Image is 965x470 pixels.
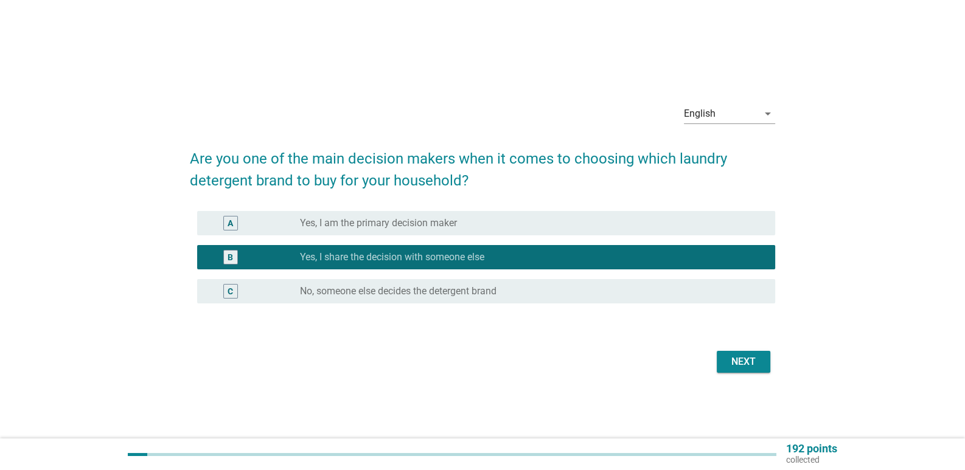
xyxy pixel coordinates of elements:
div: Next [726,354,761,369]
div: A [228,216,233,229]
div: English [684,108,716,119]
label: No, someone else decides the detergent brand [300,285,496,297]
h2: Are you one of the main decision makers when it comes to choosing which laundry detergent brand t... [190,136,775,192]
button: Next [717,351,770,373]
label: Yes, I share the decision with someone else [300,251,484,263]
div: C [228,285,233,297]
label: Yes, I am the primary decision maker [300,217,457,229]
div: B [228,251,233,263]
i: arrow_drop_down [761,106,775,121]
p: 192 points [786,443,837,454]
p: collected [786,454,837,465]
